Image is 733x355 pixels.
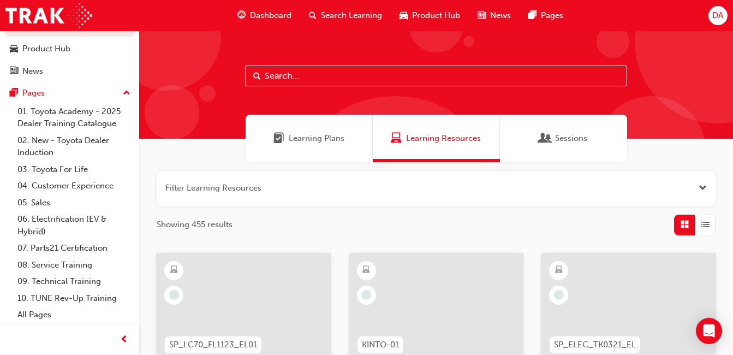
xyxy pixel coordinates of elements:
[250,9,291,22] span: Dashboard
[4,61,135,81] a: News
[469,4,520,27] a: news-iconNews
[391,4,469,27] a: car-iconProduct Hub
[490,9,511,22] span: News
[541,9,563,22] span: Pages
[309,9,317,22] span: search-icon
[13,257,135,274] a: 08. Service Training
[540,132,551,145] span: Sessions
[13,240,135,257] a: 07. Parts21 Certification
[681,218,689,231] span: Grid
[10,88,18,98] span: pages-icon
[696,318,722,344] div: Open Intercom Messenger
[400,9,408,22] span: car-icon
[500,115,627,162] a: SessionsSessions
[554,339,636,351] span: SP_ELEC_TK0321_EL
[22,87,45,99] div: Pages
[22,43,70,55] div: Product Hub
[120,333,128,347] span: prev-icon
[13,177,135,194] a: 04. Customer Experience
[123,86,130,100] span: up-icon
[708,6,728,25] button: DA
[478,9,486,22] span: news-icon
[712,9,723,22] span: DA
[701,218,710,231] span: List
[554,290,564,300] span: learningRecordVerb_NONE-icon
[555,263,563,277] span: learningResourceType_ELEARNING-icon
[362,339,399,351] span: KINTO-01
[528,9,537,22] span: pages-icon
[229,4,300,27] a: guage-iconDashboard
[300,4,391,27] a: search-iconSearch Learning
[169,339,257,351] span: SP_LC70_FL1123_EL01
[253,70,261,82] span: Search
[13,290,135,307] a: 10. TUNE Rev-Up Training
[10,67,18,76] span: news-icon
[520,4,572,27] a: pages-iconPages
[391,132,402,145] span: Learning Resources
[273,132,284,145] span: Learning Plans
[699,182,707,194] button: Open the filter
[10,44,18,54] span: car-icon
[157,218,233,231] span: Showing 455 results
[555,132,587,145] span: Sessions
[321,9,382,22] span: Search Learning
[169,290,179,300] span: learningRecordVerb_NONE-icon
[4,83,135,103] button: Pages
[13,306,135,323] a: All Pages
[361,290,371,300] span: learningRecordVerb_NONE-icon
[289,132,344,145] span: Learning Plans
[4,39,135,59] a: Product Hub
[13,161,135,178] a: 03. Toyota For Life
[237,9,246,22] span: guage-icon
[13,273,135,290] a: 09. Technical Training
[406,132,481,145] span: Learning Resources
[362,263,370,277] span: learningResourceType_ELEARNING-icon
[13,194,135,211] a: 05. Sales
[13,132,135,161] a: 02. New - Toyota Dealer Induction
[13,103,135,132] a: 01. Toyota Academy - 2025 Dealer Training Catalogue
[170,263,178,277] span: learningResourceType_ELEARNING-icon
[22,65,43,78] div: News
[373,115,500,162] a: Learning ResourcesLearning Resources
[412,9,460,22] span: Product Hub
[246,115,373,162] a: Learning PlansLearning Plans
[5,3,92,28] img: Trak
[13,211,135,240] a: 06. Electrification (EV & Hybrid)
[245,66,627,86] input: Search...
